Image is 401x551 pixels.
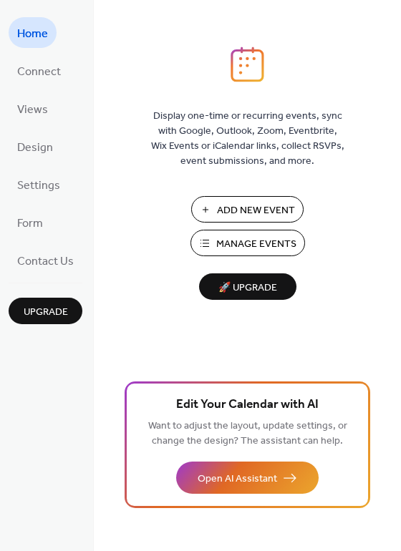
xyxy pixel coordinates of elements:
[190,230,305,256] button: Manage Events
[191,196,304,223] button: Add New Event
[9,245,82,275] a: Contact Us
[17,23,48,45] span: Home
[231,47,264,82] img: logo_icon.svg
[151,109,344,169] span: Display one-time or recurring events, sync with Google, Outlook, Zoom, Eventbrite, Wix Events or ...
[17,137,53,159] span: Design
[9,298,82,324] button: Upgrade
[9,17,57,48] a: Home
[9,55,69,86] a: Connect
[17,99,48,121] span: Views
[198,472,277,487] span: Open AI Assistant
[24,305,68,320] span: Upgrade
[17,250,74,273] span: Contact Us
[17,213,43,235] span: Form
[9,93,57,124] a: Views
[199,273,296,300] button: 🚀 Upgrade
[17,175,60,197] span: Settings
[9,207,52,238] a: Form
[176,462,319,494] button: Open AI Assistant
[17,61,61,83] span: Connect
[176,395,319,415] span: Edit Your Calendar with AI
[208,278,288,298] span: 🚀 Upgrade
[216,237,296,252] span: Manage Events
[9,169,69,200] a: Settings
[148,416,347,451] span: Want to adjust the layout, update settings, or change the design? The assistant can help.
[217,203,295,218] span: Add New Event
[9,131,62,162] a: Design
